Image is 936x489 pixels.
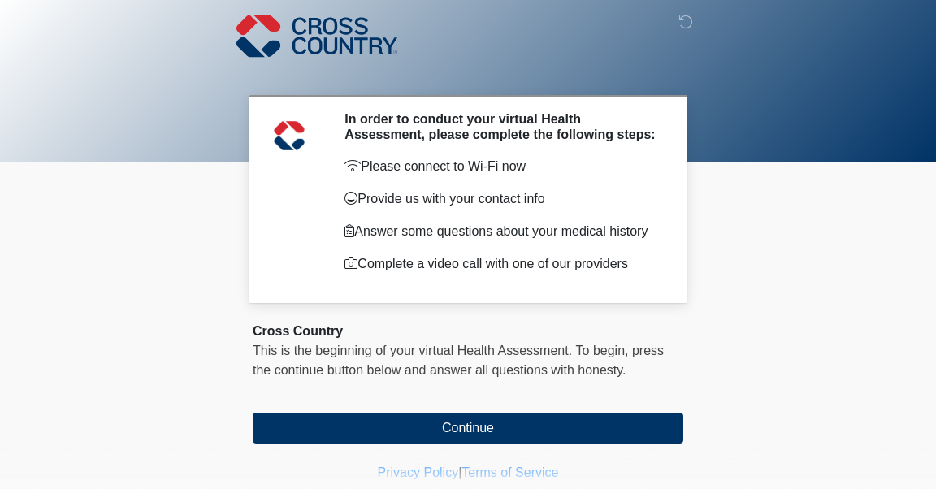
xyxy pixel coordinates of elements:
[344,254,659,274] p: Complete a video call with one of our providers
[344,222,659,241] p: Answer some questions about your medical history
[253,344,664,377] span: press the continue button below and answer all questions with honesty.
[236,12,397,59] img: Cross Country Logo
[378,465,459,479] a: Privacy Policy
[344,157,659,176] p: Please connect to Wi-Fi now
[344,111,659,142] h2: In order to conduct your virtual Health Assessment, please complete the following steps:
[576,344,632,357] span: To begin,
[458,465,461,479] a: |
[461,465,558,479] a: Terms of Service
[253,344,572,357] span: This is the beginning of your virtual Health Assessment.
[344,189,659,209] p: Provide us with your contact info
[253,413,683,444] button: Continue
[253,322,683,341] div: Cross Country
[240,58,695,89] h1: ‎ ‎ ‎
[265,111,314,160] img: Agent Avatar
